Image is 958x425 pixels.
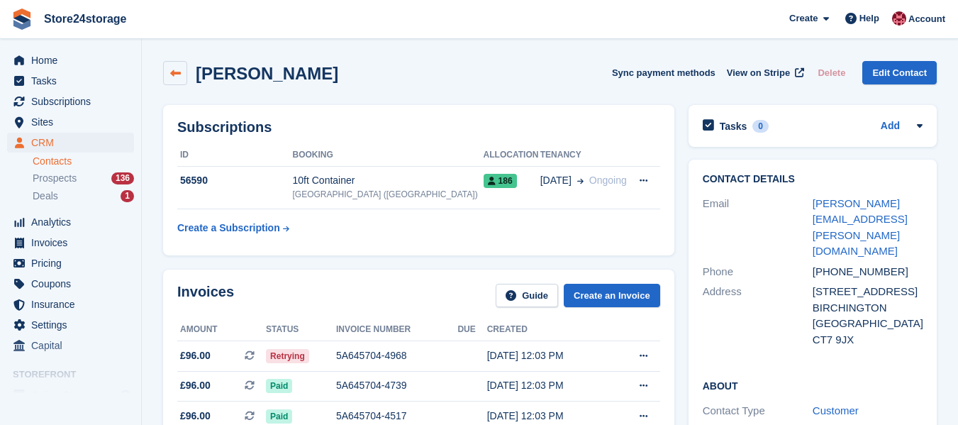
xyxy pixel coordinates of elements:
[7,92,134,111] a: menu
[813,264,923,280] div: [PHONE_NUMBER]
[789,11,818,26] span: Create
[13,368,141,382] span: Storefront
[7,294,134,314] a: menu
[7,385,134,405] a: menu
[703,264,813,280] div: Phone
[721,61,807,84] a: View on Stripe
[484,144,540,167] th: Allocation
[720,120,747,133] h2: Tasks
[336,378,458,393] div: 5A645704-4739
[293,173,484,188] div: 10ft Container
[31,336,116,355] span: Capital
[813,284,923,300] div: [STREET_ADDRESS]
[31,133,116,153] span: CRM
[11,9,33,30] img: stora-icon-8386f47178a22dfd0bd8f6a31ec36ba5ce8667c1dd55bd0f319d3a0aa187defe.svg
[813,404,859,416] a: Customer
[703,174,923,185] h2: Contact Details
[336,409,458,424] div: 5A645704-4517
[117,387,134,404] a: Preview store
[540,144,630,167] th: Tenancy
[266,349,309,363] span: Retrying
[540,173,572,188] span: [DATE]
[457,319,486,341] th: Due
[177,221,280,236] div: Create a Subscription
[31,50,116,70] span: Home
[7,50,134,70] a: menu
[293,144,484,167] th: Booking
[266,319,336,341] th: Status
[7,315,134,335] a: menu
[38,7,133,31] a: Store24storage
[703,284,813,348] div: Address
[7,71,134,91] a: menu
[813,300,923,316] div: BIRCHINGTON
[180,378,211,393] span: £96.00
[812,61,851,84] button: Delete
[7,253,134,273] a: menu
[180,348,211,363] span: £96.00
[7,233,134,253] a: menu
[31,212,116,232] span: Analytics
[31,233,116,253] span: Invoices
[7,112,134,132] a: menu
[177,119,660,136] h2: Subscriptions
[813,197,908,258] a: [PERSON_NAME][EMAIL_ADDRESS][PERSON_NAME][DOMAIN_NAME]
[496,284,558,307] a: Guide
[752,120,769,133] div: 0
[727,66,790,80] span: View on Stripe
[564,284,660,307] a: Create an Invoice
[589,175,627,186] span: Ongoing
[336,348,458,363] div: 5A645704-4968
[177,173,293,188] div: 56590
[813,316,923,332] div: [GEOGRAPHIC_DATA]
[33,189,58,203] span: Deals
[892,11,906,26] img: Mandy Huges
[31,385,116,405] span: Online Store
[612,61,715,84] button: Sync payment methods
[31,253,116,273] span: Pricing
[196,64,338,83] h2: [PERSON_NAME]
[33,171,134,186] a: Prospects 136
[177,144,293,167] th: ID
[7,212,134,232] a: menu
[336,319,458,341] th: Invoice number
[487,378,612,393] div: [DATE] 12:03 PM
[111,172,134,184] div: 136
[33,155,134,168] a: Contacts
[487,348,612,363] div: [DATE] 12:03 PM
[31,112,116,132] span: Sites
[121,190,134,202] div: 1
[7,336,134,355] a: menu
[177,319,266,341] th: Amount
[177,215,289,241] a: Create a Subscription
[487,409,612,424] div: [DATE] 12:03 PM
[881,118,900,135] a: Add
[813,332,923,348] div: CT7 9JX
[703,403,813,419] div: Contact Type
[33,189,134,204] a: Deals 1
[7,274,134,294] a: menu
[177,284,234,307] h2: Invoices
[266,409,292,424] span: Paid
[487,319,612,341] th: Created
[859,11,879,26] span: Help
[33,172,77,185] span: Prospects
[31,274,116,294] span: Coupons
[293,188,484,201] div: [GEOGRAPHIC_DATA] ([GEOGRAPHIC_DATA])
[31,315,116,335] span: Settings
[703,378,923,392] h2: About
[908,12,945,26] span: Account
[862,61,937,84] a: Edit Contact
[7,133,134,153] a: menu
[31,92,116,111] span: Subscriptions
[703,196,813,260] div: Email
[484,174,517,188] span: 186
[31,294,116,314] span: Insurance
[31,71,116,91] span: Tasks
[180,409,211,424] span: £96.00
[266,379,292,393] span: Paid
